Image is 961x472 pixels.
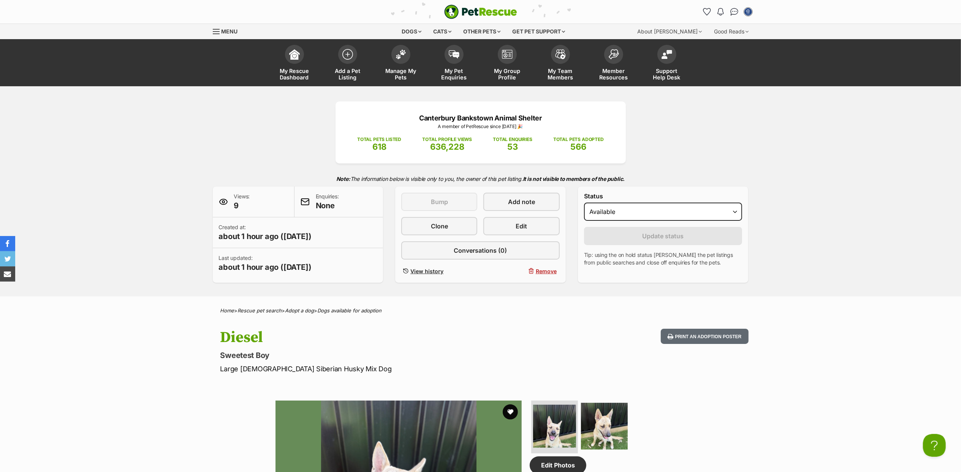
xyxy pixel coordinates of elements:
p: A member of PetRescue since [DATE] 🎉 [347,123,614,130]
button: Update status [584,227,743,245]
a: My Pet Enquiries [427,41,481,86]
span: My Team Members [543,68,578,81]
img: team-members-icon-5396bd8760b3fe7c0b43da4ab00e1e3bb1a5d9ba89233759b79545d2d3fc5d0d.svg [555,49,566,59]
a: My Team Members [534,41,587,86]
span: Support Help Desk [650,68,684,81]
div: Cats [428,24,457,39]
p: TOTAL PROFILE VIEWS [422,136,472,143]
p: The information below is visible only to you, the owner of this pet listing. [213,171,749,187]
p: Sweetest Boy [220,350,542,361]
span: Menu [222,28,238,35]
a: PetRescue [444,5,517,19]
img: member-resources-icon-8e73f808a243e03378d46382f2149f9095a855e16c252ad45f914b54edf8863c.svg [608,49,619,59]
img: logo-e224e6f780fb5917bec1dbf3a21bbac754714ae5b6737aabdf751b685950b380.svg [444,5,517,19]
div: Other pets [458,24,506,39]
a: Clone [401,217,477,235]
img: group-profile-icon-3fa3cf56718a62981997c0bc7e787c4b2cf8bcc04b72c1350f741eb67cf2f40e.svg [502,50,513,59]
label: Status [584,193,743,200]
p: TOTAL PETS LISTED [357,136,401,143]
a: Home [220,307,234,314]
p: Created at: [219,223,312,242]
strong: It is not visible to members of the public. [523,176,625,182]
div: Good Reads [709,24,754,39]
img: add-pet-listing-icon-0afa8454b4691262ce3f59096e99ab1cd57d4a30225e0717b998d2c9b9846f56.svg [342,49,353,60]
span: Update status [643,231,684,241]
a: Manage My Pets [374,41,427,86]
a: View history [401,266,477,277]
span: Conversations (0) [454,246,507,255]
p: Large [DEMOGRAPHIC_DATA] Siberian Husky Mix Dog [220,364,542,374]
p: Enquiries: [316,193,339,211]
p: TOTAL PETS ADOPTED [553,136,604,143]
a: Edit [483,217,559,235]
p: TOTAL ENQUIRIES [493,136,532,143]
button: Remove [483,266,559,277]
a: Dogs available for adoption [318,307,382,314]
img: Photo of Diesel [581,403,628,450]
div: > > > [201,308,760,314]
span: 53 [507,142,518,152]
span: Manage My Pets [384,68,418,81]
div: Dogs [396,24,427,39]
span: 566 [570,142,586,152]
span: Add note [508,197,535,206]
a: Conversations (0) [401,241,560,260]
strong: Note: [336,176,350,182]
p: Tip: using the on hold status [PERSON_NAME] the pet listings from public searches and close off e... [584,251,743,266]
a: Rescue pet search [238,307,282,314]
img: chat-41dd97257d64d25036548639549fe6c8038ab92f7586957e7f3b1b290dea8141.svg [730,8,738,16]
button: favourite [503,404,518,420]
span: My Group Profile [490,68,524,81]
button: Bump [401,193,477,211]
a: Favourites [701,6,713,18]
span: My Pet Enquiries [437,68,471,81]
span: Remove [536,267,557,275]
button: Notifications [715,6,727,18]
span: Bump [431,197,448,206]
h1: Diesel [220,329,542,346]
a: Adopt a dog [285,307,314,314]
iframe: Help Scout Beacon - Open [923,434,946,457]
button: Print an adoption poster [661,329,748,344]
a: Menu [213,24,243,38]
a: Support Help Desk [640,41,693,86]
button: My account [742,6,754,18]
img: dashboard-icon-eb2f2d2d3e046f16d808141f083e7271f6b2e854fb5c12c21221c1fb7104beca.svg [289,49,300,60]
img: Photo of Diesel [533,405,576,448]
p: Last updated: [219,254,312,272]
span: Add a Pet Listing [331,68,365,81]
a: Member Resources [587,41,640,86]
span: about 1 hour ago ([DATE]) [219,231,312,242]
span: about 1 hour ago ([DATE]) [219,262,312,272]
span: 636,228 [430,142,464,152]
span: 9 [234,200,250,211]
span: My Rescue Dashboard [277,68,312,81]
a: Conversations [728,6,741,18]
p: Canterbury Bankstown Animal Shelter [347,113,614,123]
a: My Rescue Dashboard [268,41,321,86]
span: Member Resources [597,68,631,81]
div: About [PERSON_NAME] [632,24,708,39]
span: 618 [372,142,386,152]
p: Views: [234,193,250,211]
span: Clone [431,222,448,231]
img: Canterbury Bankstown Pound Facility profile pic [744,8,752,16]
img: manage-my-pets-icon-02211641906a0b7f246fdf0571729dbe1e7629f14944591b6c1af311fb30b64b.svg [396,49,406,59]
a: My Group Profile [481,41,534,86]
a: Add note [483,193,559,211]
img: pet-enquiries-icon-7e3ad2cf08bfb03b45e93fb7055b45f3efa6380592205ae92323e6603595dc1f.svg [449,50,459,59]
img: help-desk-icon-fdf02630f3aa405de69fd3d07c3f3aa587a6932b1a1747fa1d2bba05be0121f9.svg [662,50,672,59]
span: View history [410,267,443,275]
img: notifications-46538b983faf8c2785f20acdc204bb7945ddae34d4c08c2a6579f10ce5e182be.svg [717,8,724,16]
ul: Account quick links [701,6,754,18]
span: None [316,200,339,211]
div: Get pet support [507,24,570,39]
span: Edit [516,222,527,231]
a: Add a Pet Listing [321,41,374,86]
